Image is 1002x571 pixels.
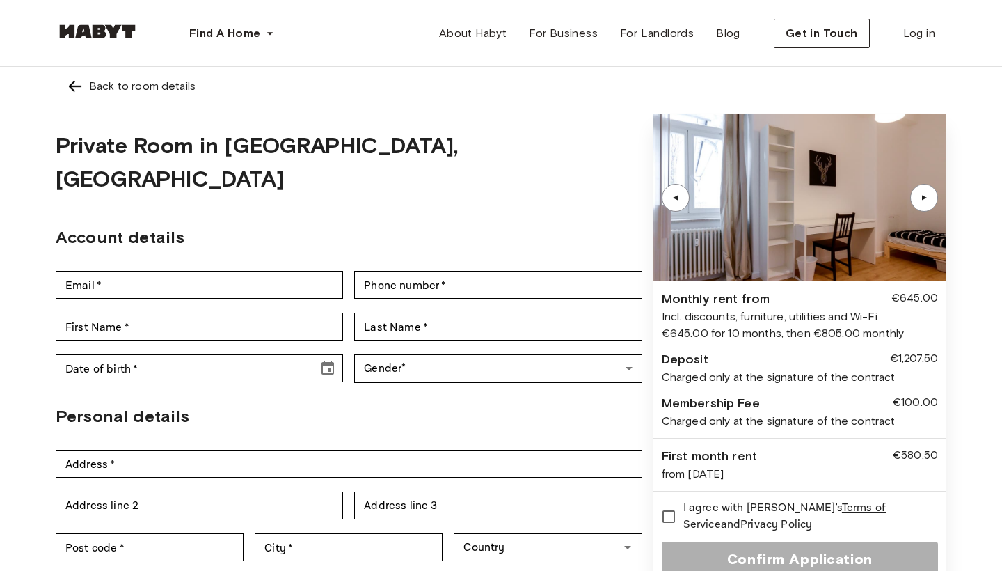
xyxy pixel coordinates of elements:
a: Privacy Policy [740,517,812,532]
img: Image of the room [653,114,946,281]
img: Habyt [56,24,139,38]
div: €645.00 for 10 months, then €805.00 monthly [662,325,938,342]
a: Left pointing arrowBack to room details [56,67,946,106]
span: About Habyt [439,25,507,42]
div: Monthly rent from [662,290,770,308]
button: Open [618,538,637,557]
span: Get in Touch [786,25,858,42]
button: Choose date [314,354,342,382]
div: €1,207.50 [890,350,938,369]
a: For Business [518,19,609,47]
div: Deposit [662,350,708,369]
a: Log in [892,19,946,47]
div: €580.50 [893,447,938,466]
button: Get in Touch [774,19,870,48]
div: ▲ [669,194,683,202]
a: For Landlords [609,19,705,47]
div: €645.00 [891,290,938,308]
span: For Business [529,25,598,42]
h1: Private Room in [GEOGRAPHIC_DATA], [GEOGRAPHIC_DATA] [56,129,642,196]
span: For Landlords [620,25,694,42]
a: Blog [705,19,751,47]
h2: Personal details [56,404,642,429]
div: First month rent [662,447,757,466]
div: Membership Fee [662,394,760,413]
img: Left pointing arrow [67,78,83,95]
span: I agree with [PERSON_NAME]'s and [683,500,927,533]
div: Incl. discounts, furniture, utilities and Wi-Fi [662,308,938,325]
span: Blog [716,25,740,42]
div: from [DATE] [662,466,938,483]
div: €100.00 [893,394,938,413]
a: About Habyt [428,19,518,47]
span: Log in [903,25,935,42]
div: Back to room details [89,78,196,95]
h2: Account details [56,225,642,250]
span: Find A Home [189,25,260,42]
div: ▲ [917,194,931,202]
div: Charged only at the signature of the contract [662,413,938,430]
button: Find A Home [178,19,285,47]
div: Charged only at the signature of the contract [662,369,938,386]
